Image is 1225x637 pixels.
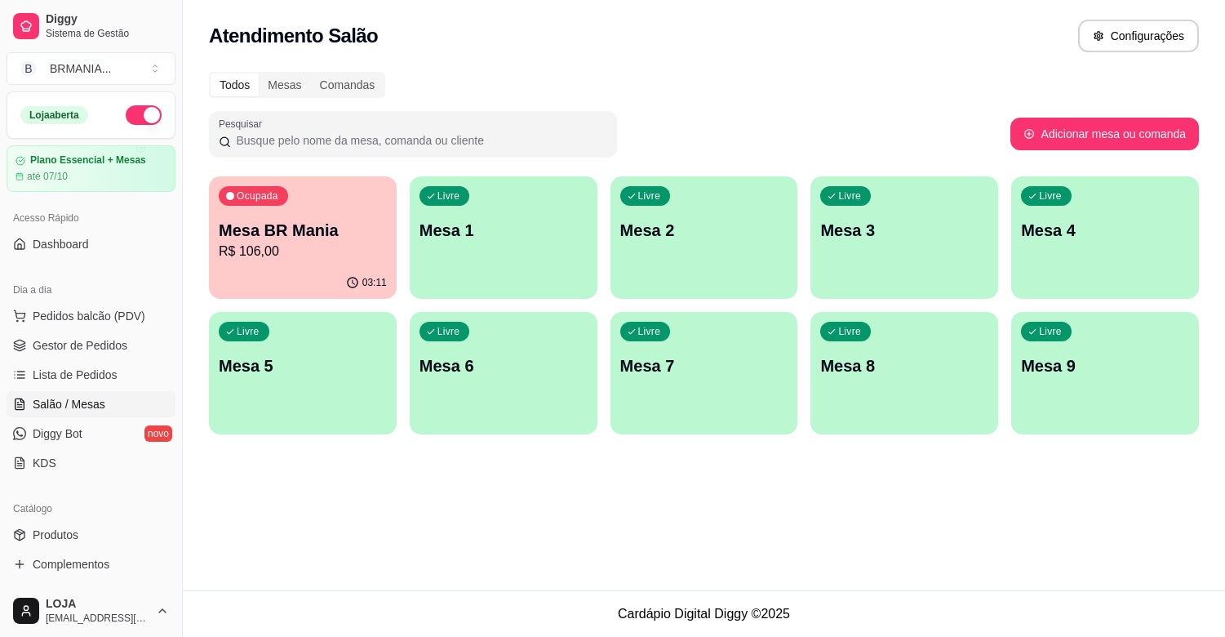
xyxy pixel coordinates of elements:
div: BRMANIA ... [50,60,111,77]
button: LivreMesa 3 [810,176,998,299]
p: Livre [638,189,661,203]
p: Mesa 1 [419,219,588,242]
a: DiggySistema de Gestão [7,7,175,46]
button: Configurações [1078,20,1199,52]
span: Dashboard [33,236,89,252]
button: LivreMesa 4 [1011,176,1199,299]
button: Alterar Status [126,105,162,125]
span: Complementos [33,556,109,572]
div: Comandas [311,73,384,96]
footer: Cardápio Digital Diggy © 2025 [183,590,1225,637]
div: Mesas [259,73,310,96]
span: Diggy Bot [33,425,82,442]
h2: Atendimento Salão [209,23,378,49]
div: Catálogo [7,496,175,522]
label: Pesquisar [219,117,268,131]
p: Livre [437,325,460,338]
input: Pesquisar [231,132,607,149]
a: Gestor de Pedidos [7,332,175,359]
p: Mesa BR Mania [219,219,387,242]
span: Produtos [33,527,78,543]
a: Diggy Botnovo [7,421,175,447]
p: Mesa 7 [620,354,788,377]
p: Mesa 5 [219,354,387,377]
button: LivreMesa 8 [810,312,998,434]
span: Lista de Pedidos [33,367,118,383]
p: Mesa 3 [820,219,988,242]
span: Salão / Mesas [33,396,105,412]
p: Livre [1039,325,1062,338]
button: OcupadaMesa BR ManiaR$ 106,0003:11 [209,176,397,299]
p: Mesa 4 [1021,219,1189,242]
p: Livre [838,325,861,338]
div: Todos [211,73,259,96]
p: 03:11 [362,276,387,289]
button: LivreMesa 1 [410,176,597,299]
a: Lista de Pedidos [7,362,175,388]
div: Dia a dia [7,277,175,303]
p: Livre [437,189,460,203]
button: LivreMesa 5 [209,312,397,434]
a: KDS [7,450,175,476]
span: Gestor de Pedidos [33,337,127,354]
span: Sistema de Gestão [46,27,169,40]
div: Loja aberta [20,106,88,124]
a: Produtos [7,522,175,548]
p: Mesa 6 [419,354,588,377]
p: Livre [838,189,861,203]
div: Acesso Rápido [7,205,175,231]
p: Livre [1039,189,1062,203]
a: Plano Essencial + Mesasaté 07/10 [7,145,175,192]
span: Diggy [46,12,169,27]
article: Plano Essencial + Mesas [30,154,146,167]
a: Complementos [7,551,175,577]
p: Mesa 8 [820,354,988,377]
button: Adicionar mesa ou comanda [1010,118,1199,150]
button: LivreMesa 7 [610,312,798,434]
p: R$ 106,00 [219,242,387,261]
span: LOJA [46,597,149,612]
span: Pedidos balcão (PDV) [33,308,145,324]
a: Dashboard [7,231,175,257]
button: LivreMesa 2 [610,176,798,299]
article: até 07/10 [27,170,68,183]
p: Mesa 2 [620,219,788,242]
span: B [20,60,37,77]
button: LOJA[EMAIL_ADDRESS][DOMAIN_NAME] [7,591,175,630]
button: Pedidos balcão (PDV) [7,303,175,329]
button: Select a team [7,52,175,85]
p: Mesa 9 [1021,354,1189,377]
a: Salão / Mesas [7,391,175,417]
span: [EMAIL_ADDRESS][DOMAIN_NAME] [46,612,149,625]
p: Livre [237,325,260,338]
span: KDS [33,455,56,471]
button: LivreMesa 9 [1011,312,1199,434]
button: LivreMesa 6 [410,312,597,434]
p: Ocupada [237,189,278,203]
p: Livre [638,325,661,338]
